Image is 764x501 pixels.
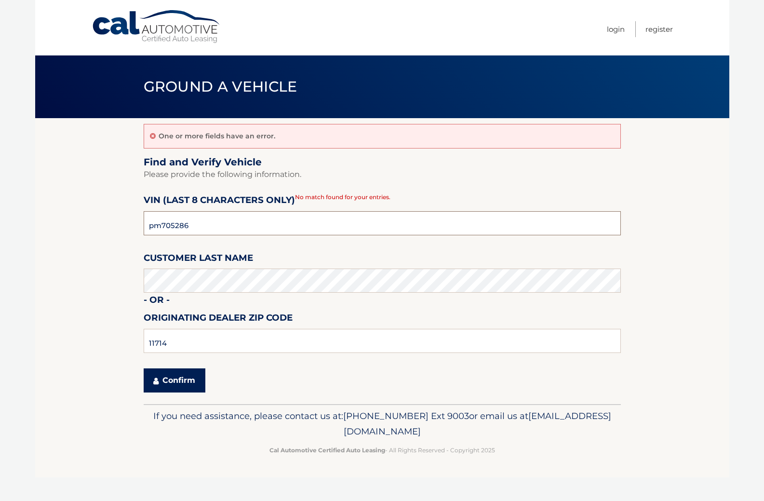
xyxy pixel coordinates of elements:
[269,447,385,454] strong: Cal Automotive Certified Auto Leasing
[295,193,390,201] span: No match found for your entries.
[144,251,253,269] label: Customer Last Name
[144,368,205,393] button: Confirm
[150,445,615,455] p: - All Rights Reserved - Copyright 2025
[159,132,275,140] p: One or more fields have an error.
[150,408,615,439] p: If you need assistance, please contact us at: or email us at
[144,78,297,95] span: Ground a Vehicle
[144,156,621,168] h2: Find and Verify Vehicle
[92,10,222,44] a: Cal Automotive
[343,410,469,421] span: [PHONE_NUMBER] Ext 9003
[144,168,621,181] p: Please provide the following information.
[144,193,295,211] label: VIN (last 8 characters only)
[144,293,170,311] label: - or -
[344,410,611,437] span: [EMAIL_ADDRESS][DOMAIN_NAME]
[607,21,625,37] a: Login
[645,21,673,37] a: Register
[144,311,293,328] label: Originating Dealer Zip Code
